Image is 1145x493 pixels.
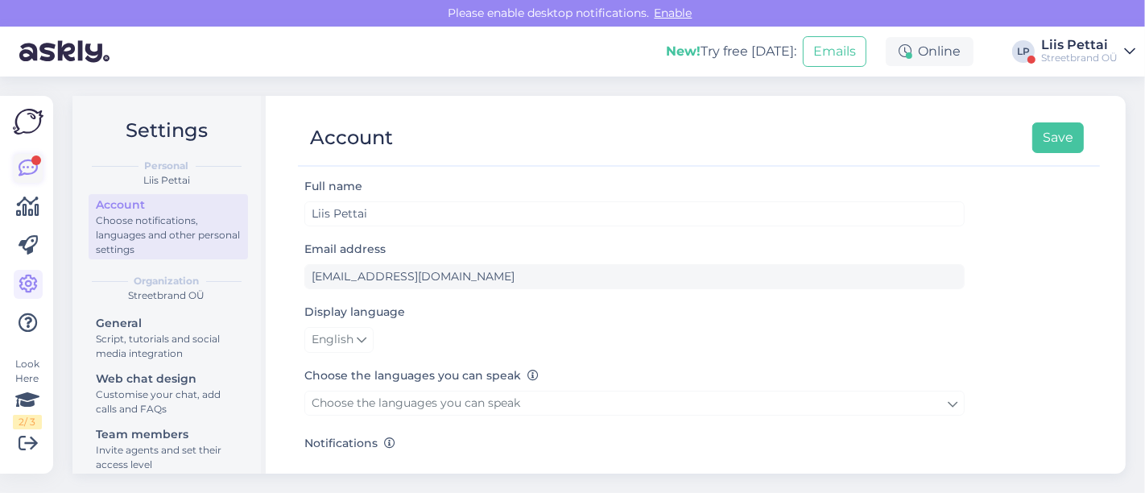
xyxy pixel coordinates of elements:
[310,122,393,153] div: Account
[96,332,241,361] div: Script, tutorials and social media integration
[312,396,520,410] span: Choose the languages you can speak
[1041,39,1118,52] div: Liis Pettai
[89,424,248,474] a: Team membersInvite agents and set their access level
[1012,40,1035,63] div: LP
[85,288,248,303] div: Streetbrand OÜ
[304,264,965,289] input: Enter email
[312,331,353,349] span: English
[89,368,248,419] a: Web chat designCustomise your chat, add calls and FAQs
[96,213,241,257] div: Choose notifications, languages and other personal settings
[666,43,701,59] b: New!
[13,415,42,429] div: 2 / 3
[13,109,43,135] img: Askly Logo
[304,367,539,384] label: Choose the languages you can speak
[348,458,603,484] label: Get email when customer starts a chat
[145,159,189,173] b: Personal
[96,315,241,332] div: General
[803,36,866,67] button: Emails
[96,197,241,213] div: Account
[85,173,248,188] div: Liis Pettai
[134,274,200,288] b: Organization
[13,357,42,429] div: Look Here
[650,6,697,20] span: Enable
[304,435,395,452] label: Notifications
[666,42,796,61] div: Try free [DATE]:
[304,391,965,416] a: Choose the languages you can speak
[1032,122,1084,153] button: Save
[96,426,241,443] div: Team members
[96,371,241,387] div: Web chat design
[1041,52,1118,64] div: Streetbrand OÜ
[304,304,405,321] label: Display language
[96,443,241,472] div: Invite agents and set their access level
[304,241,386,258] label: Email address
[304,178,362,195] label: Full name
[304,201,965,226] input: Enter name
[89,194,248,259] a: AccountChoose notifications, languages and other personal settings
[886,37,973,66] div: Online
[96,387,241,416] div: Customise your chat, add calls and FAQs
[1041,39,1135,64] a: Liis PettaiStreetbrand OÜ
[89,313,248,363] a: GeneralScript, tutorials and social media integration
[304,327,374,353] a: English
[85,115,248,146] h2: Settings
